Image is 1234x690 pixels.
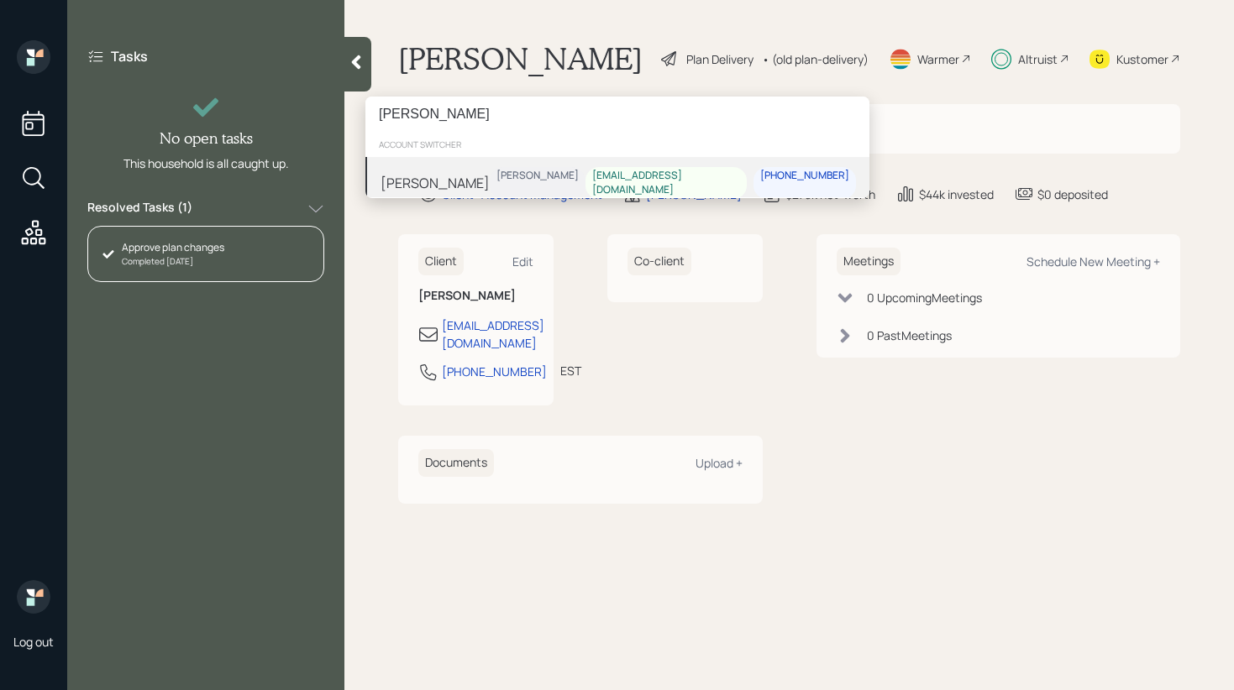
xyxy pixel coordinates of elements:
[365,97,869,132] input: Type a command or search…
[365,132,869,157] div: account switcher
[760,169,849,183] div: [PHONE_NUMBER]
[381,173,490,193] div: [PERSON_NAME]
[592,169,740,197] div: [EMAIL_ADDRESS][DOMAIN_NAME]
[496,169,579,183] div: [PERSON_NAME]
